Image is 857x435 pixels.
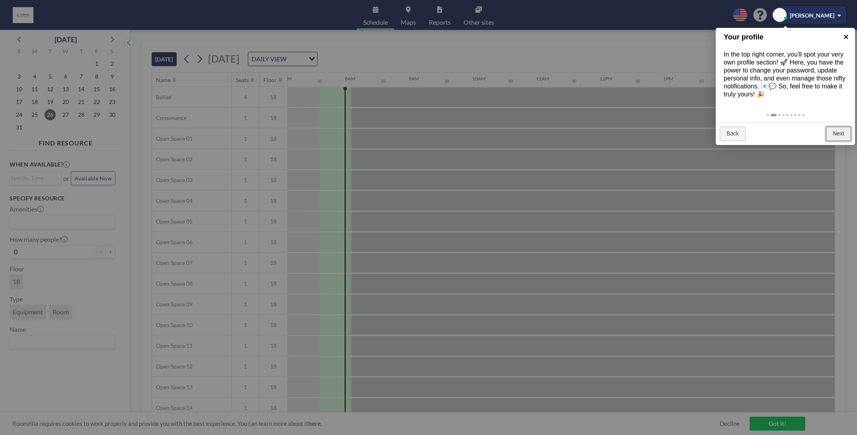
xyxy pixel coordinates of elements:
a: Back [720,127,746,141]
h1: Your profile [724,32,835,43]
span: OD [775,12,784,19]
div: In the top right corner, you'll spot your very own profile section! 🚀 Here, you have the power to... [716,43,855,106]
a: Next [826,127,851,141]
a: × [837,28,855,46]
